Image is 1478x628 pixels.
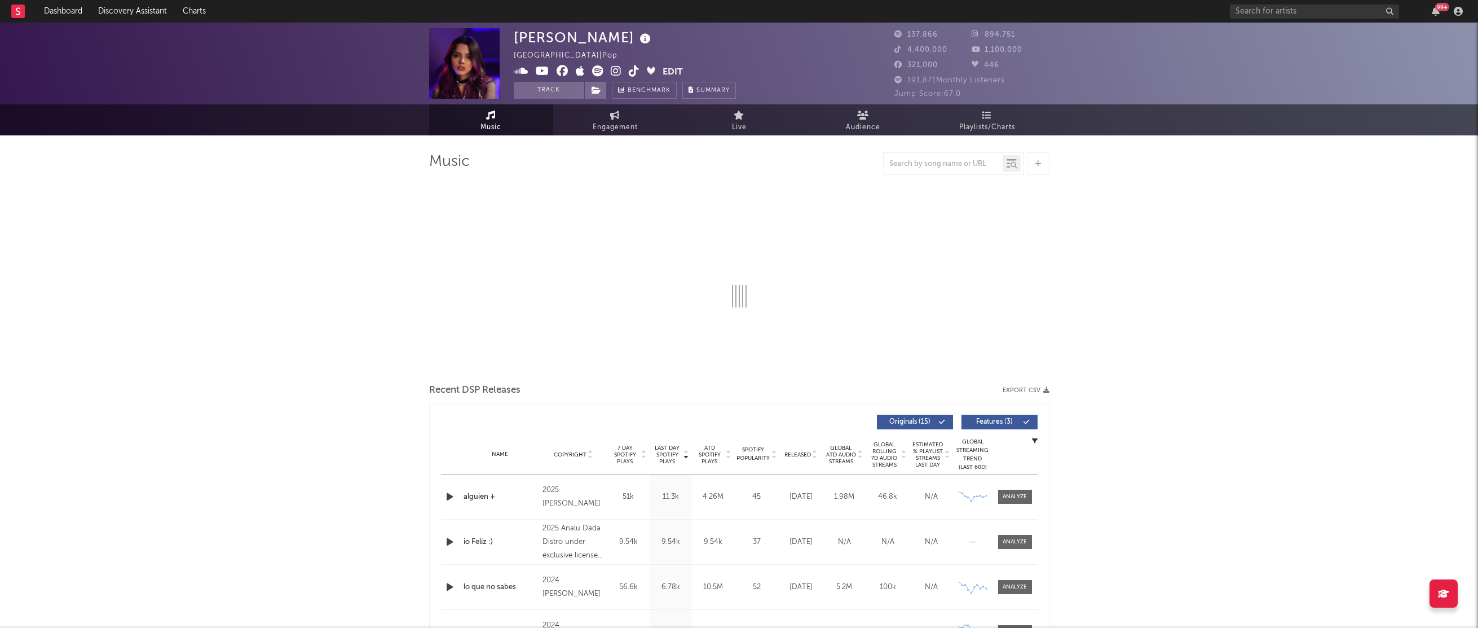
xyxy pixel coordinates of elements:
button: Edit [663,65,683,80]
span: 191,871 Monthly Listeners [894,77,1005,84]
span: Music [480,121,501,134]
span: Spotify Popularity [736,446,770,463]
div: 52 [737,582,776,593]
span: Benchmark [628,84,670,98]
input: Search by song name or URL [884,160,1003,169]
a: alguien + [464,491,537,503]
span: ATD Spotify Plays [695,445,725,465]
button: Summary [682,82,736,99]
div: [GEOGRAPHIC_DATA] | Pop [514,49,630,63]
div: N/A [869,537,907,548]
div: 2025 [PERSON_NAME] [542,484,604,511]
span: Copyright [554,451,586,458]
span: Engagement [593,121,638,134]
div: 6.78k [652,582,689,593]
div: 9.54k [610,537,647,548]
div: 9.54k [652,537,689,548]
div: [DATE] [782,491,820,503]
div: 9.54k [695,537,731,548]
div: Global Streaming Trend (Last 60D) [956,438,990,472]
span: Summary [696,87,730,94]
a: Audience [801,104,925,135]
div: 45 [737,491,776,503]
div: 4.26M [695,491,731,503]
a: Music [429,104,553,135]
div: 11.3k [652,491,689,503]
span: Global ATD Audio Streams [826,445,857,465]
span: Recent DSP Releases [429,384,520,397]
span: Originals ( 15 ) [884,419,936,425]
div: N/A [912,491,950,503]
div: 100k [869,582,907,593]
div: 56.6k [610,582,647,593]
span: 321,000 [894,62,938,69]
button: Track [514,82,584,99]
span: Global Rolling 7D Audio Streams [869,441,900,468]
span: 4,400,000 [894,46,947,54]
div: 10.5M [695,582,731,593]
span: Playlists/Charts [959,121,1015,134]
div: 2025 Analu Dada Distro under exclusive license to ONErpm [542,522,604,563]
div: [PERSON_NAME] [514,28,654,47]
span: 446 [972,62,999,69]
a: Live [677,104,801,135]
span: 894,751 [972,31,1015,38]
a: Benchmark [612,82,677,99]
div: 37 [737,537,776,548]
button: Features(3) [961,415,1038,429]
input: Search for artists [1230,5,1399,19]
a: Playlists/Charts [925,104,1049,135]
span: Last Day Spotify Plays [652,445,682,465]
div: [DATE] [782,582,820,593]
div: N/A [912,582,950,593]
span: Features ( 3 ) [969,419,1021,425]
span: 137,866 [894,31,938,38]
div: [DATE] [782,537,820,548]
span: Released [784,451,811,458]
button: Export CSV [1003,387,1049,394]
div: 5.2M [826,582,863,593]
span: Estimated % Playlist Streams Last Day [912,441,943,468]
div: 99 + [1435,3,1449,11]
div: Name [464,450,537,459]
a: Engagement [553,104,677,135]
span: Jump Score: 67.0 [894,90,961,98]
a: io Feliz :) [464,537,537,548]
span: Live [732,121,747,134]
button: Originals(15) [877,415,953,429]
div: N/A [912,537,950,548]
span: Audience [846,121,880,134]
div: N/A [826,537,863,548]
span: 7 Day Spotify Plays [610,445,640,465]
span: 1,100,000 [972,46,1022,54]
div: 46.8k [869,491,907,503]
div: 1.98M [826,491,863,503]
a: lo que no sabes [464,582,537,593]
div: 51k [610,491,647,503]
div: 2024 [PERSON_NAME] [542,574,604,601]
button: 99+ [1432,7,1440,16]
